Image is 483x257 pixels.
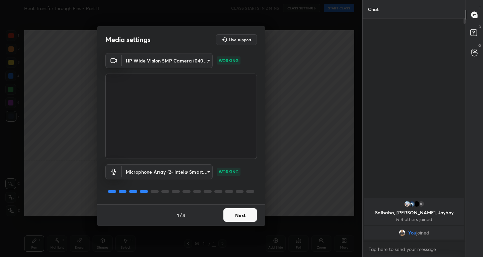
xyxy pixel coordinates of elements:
[219,169,238,175] p: WORKING
[478,43,481,48] p: G
[105,35,151,44] h2: Media settings
[229,38,251,42] h5: Live support
[363,0,384,18] p: Chat
[219,57,238,63] p: WORKING
[363,197,466,241] div: grid
[122,164,213,179] div: HP Wide Vision 5MP Camera (0408:5464)
[122,53,213,68] div: HP Wide Vision 5MP Camera (0408:5464)
[479,5,481,10] p: T
[399,229,406,236] img: eb572a6c184c4c0488efe4485259b19d.jpg
[182,212,185,219] h4: 4
[368,210,460,215] p: Saibaba, [PERSON_NAME], Joyboy
[177,212,179,219] h4: 1
[408,230,416,235] span: You
[180,212,182,219] h4: /
[418,201,425,207] div: 8
[413,201,420,207] img: c04c4ad8560f4aec817c75527bddfa11.jpg
[416,230,429,235] span: joined
[409,201,415,207] img: 87905c735eaf4ff2a2d307c465c113f5.jpg
[404,201,411,207] img: 55e7e04c93ad40f4839e1eafdd3e7dbd.jpg
[223,208,257,222] button: Next
[479,24,481,29] p: D
[368,217,460,222] p: & 8 others joined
